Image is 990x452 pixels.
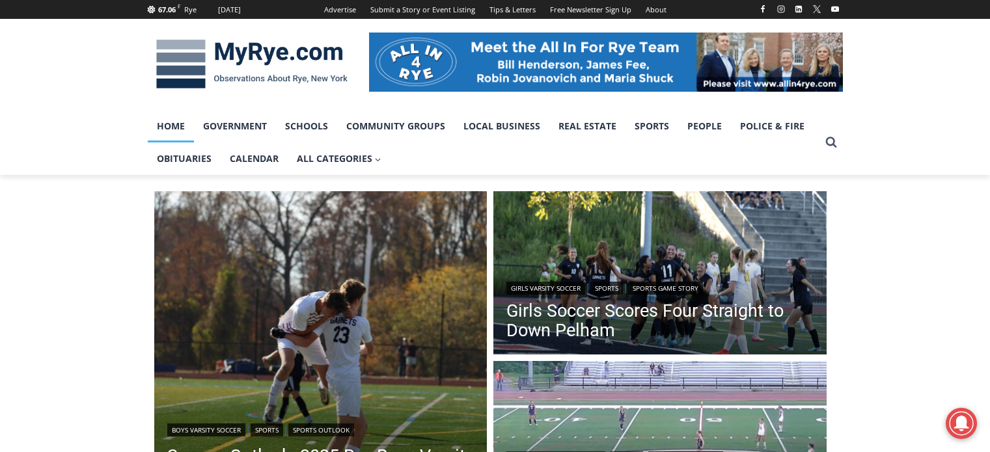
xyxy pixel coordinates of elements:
a: Home [148,110,194,142]
a: Sports [590,282,623,295]
div: [DATE] [218,4,241,16]
a: Obituaries [148,142,221,175]
nav: Primary Navigation [148,110,819,176]
div: Rye [184,4,197,16]
a: Local Business [454,110,549,142]
a: Calendar [221,142,288,175]
a: X [809,1,825,17]
a: All Categories [288,142,391,175]
a: Real Estate [549,110,626,142]
img: All in for Rye [369,33,843,91]
img: (PHOTO: Rye Girls Soccer's Samantha Yeh scores a goal in her team's 4-1 victory over Pelham on Se... [493,191,827,358]
a: Boys Varsity Soccer [167,423,245,436]
a: Community Groups [337,110,454,142]
span: All Categories [297,152,381,166]
a: Police & Fire [731,110,814,142]
span: 67.06 [158,5,176,14]
a: Government [194,110,276,142]
a: Sports [626,110,678,142]
a: Instagram [773,1,789,17]
div: | | [506,279,814,295]
a: Girls Varsity Soccer [506,282,585,295]
a: Facebook [755,1,771,17]
img: MyRye.com [148,31,356,98]
a: Read More Girls Soccer Scores Four Straight to Down Pelham [493,191,827,358]
a: Sports Game Story [628,282,703,295]
a: Sports Outlook [288,423,354,436]
div: | | [167,421,474,436]
a: Sports [251,423,283,436]
a: Schools [276,110,337,142]
a: People [678,110,731,142]
button: View Search Form [819,131,843,154]
a: YouTube [827,1,843,17]
a: Linkedin [791,1,806,17]
a: Girls Soccer Scores Four Straight to Down Pelham [506,301,814,340]
span: F [178,3,180,10]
